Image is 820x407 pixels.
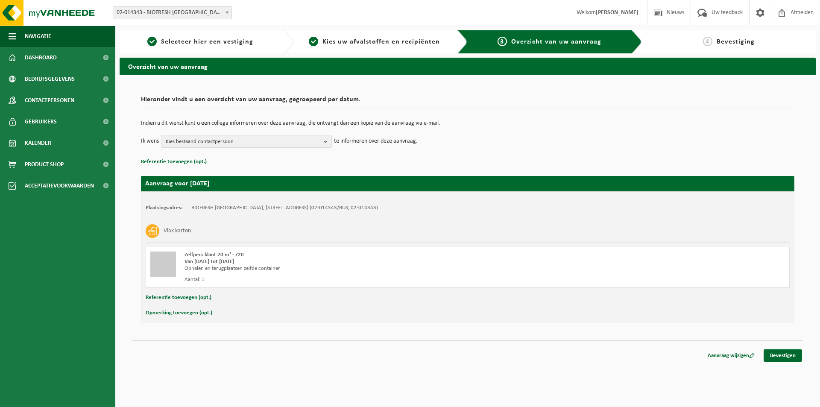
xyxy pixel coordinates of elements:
[511,38,601,45] span: Overzicht van uw aanvraag
[124,37,277,47] a: 1Selecteer hier een vestiging
[113,7,231,19] span: 02-014343 - BIOFRESH BELGIUM - GAVERE
[141,135,159,148] p: Ik wens
[309,37,318,46] span: 2
[298,37,451,47] a: 2Kies uw afvalstoffen en recipiënten
[146,292,211,303] button: Referentie toevoegen (opt.)
[25,68,75,90] span: Bedrijfsgegevens
[147,37,157,46] span: 1
[322,38,440,45] span: Kies uw afvalstoffen en recipiënten
[161,38,253,45] span: Selecteer hier een vestiging
[120,58,816,74] h2: Overzicht van uw aanvraag
[596,9,638,16] strong: [PERSON_NAME]
[25,154,64,175] span: Product Shop
[141,156,207,167] button: Referentie toevoegen (opt.)
[703,37,712,46] span: 4
[184,252,244,258] span: Zelfpers klant 20 m³ - Z20
[166,135,320,148] span: Kies bestaand contactpersoon
[25,132,51,154] span: Kalender
[4,388,143,407] iframe: chat widget
[25,26,51,47] span: Navigatie
[161,135,332,148] button: Kies bestaand contactpersoon
[184,265,502,272] div: Ophalen en terugplaatsen zelfde container
[145,180,209,187] strong: Aanvraag voor [DATE]
[25,90,74,111] span: Contactpersonen
[184,259,234,264] strong: Van [DATE] tot [DATE]
[25,47,57,68] span: Dashboard
[164,224,191,238] h3: Vlak karton
[717,38,755,45] span: Bevestiging
[764,349,802,362] a: Bevestigen
[25,175,94,196] span: Acceptatievoorwaarden
[141,120,794,126] p: Indien u dit wenst kunt u een collega informeren over deze aanvraag, die ontvangt dan een kopie v...
[498,37,507,46] span: 3
[184,276,502,283] div: Aantal: 1
[146,205,183,211] strong: Plaatsingsadres:
[25,111,57,132] span: Gebruikers
[146,307,212,319] button: Opmerking toevoegen (opt.)
[701,349,761,362] a: Aanvraag wijzigen
[113,6,232,19] span: 02-014343 - BIOFRESH BELGIUM - GAVERE
[334,135,418,148] p: te informeren over deze aanvraag.
[141,96,794,108] h2: Hieronder vindt u een overzicht van uw aanvraag, gegroepeerd per datum.
[191,205,378,211] td: BIOFRESH [GEOGRAPHIC_DATA], [STREET_ADDRESS] (02-014343/BUS, 02-014343)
